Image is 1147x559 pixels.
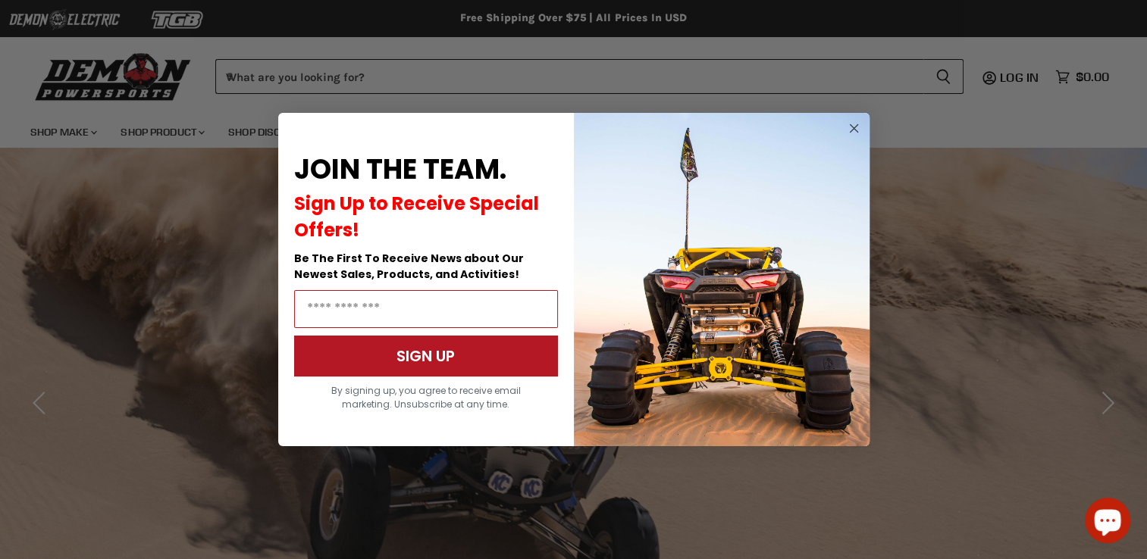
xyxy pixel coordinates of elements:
span: JOIN THE TEAM. [294,150,506,189]
button: SIGN UP [294,336,558,376]
span: Sign Up to Receive Special Offers! [294,191,539,242]
inbox-online-store-chat: Shopify online store chat [1080,498,1135,547]
button: Close dialog [845,119,863,138]
span: Be The First To Receive News about Our Newest Sales, Products, and Activities! [294,251,524,282]
span: By signing up, you agree to receive email marketing. Unsubscribe at any time. [331,384,521,411]
input: Email Address [294,290,558,328]
img: a9095488-b6e7-41ba-879d-588abfab540b.jpeg [574,113,870,446]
